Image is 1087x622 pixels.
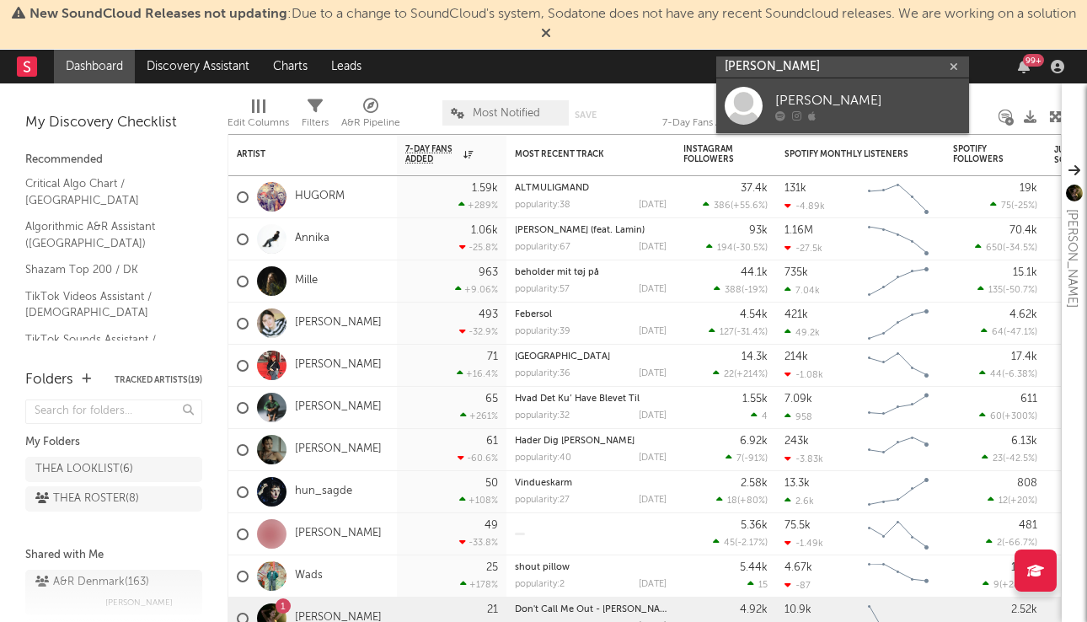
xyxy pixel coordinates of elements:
[1004,539,1035,548] span: -66.7 %
[741,478,768,489] div: 2.58k
[25,287,185,322] a: TikTok Videos Assistant / [DEMOGRAPHIC_DATA]
[993,581,999,590] span: 9
[639,243,667,252] div: [DATE]
[733,201,765,211] span: +55.6 %
[515,605,667,614] div: Don't Call Me Out - WALTHER Remix
[727,496,737,506] span: 18
[988,286,1003,295] span: 135
[725,286,742,295] span: 388
[860,345,936,387] svg: Chart title
[295,527,382,541] a: [PERSON_NAME]
[716,78,969,133] a: [PERSON_NAME]
[25,457,202,482] a: THEA LOOKLIST(6)
[737,539,765,548] span: -2.17 %
[724,370,734,379] span: 22
[1020,183,1037,194] div: 19k
[486,562,498,573] div: 25
[784,351,808,362] div: 214k
[784,327,820,338] div: 49.2k
[1013,267,1037,278] div: 15.1k
[953,144,1012,164] div: Spotify Followers
[639,453,667,463] div: [DATE]
[485,520,498,531] div: 49
[515,563,570,572] a: shout pillow
[860,176,936,218] svg: Chart title
[25,570,202,615] a: A&R Denmark(163)[PERSON_NAME]
[662,92,789,141] div: 7-Day Fans Added (7-Day Fans Added)
[455,284,498,295] div: +9.06 %
[784,183,806,194] div: 131k
[724,539,735,548] span: 45
[302,113,329,133] div: Filters
[25,113,202,133] div: My Discovery Checklist
[983,579,1037,590] div: ( )
[736,328,765,337] span: -31.4 %
[741,267,768,278] div: 44.1k
[1020,394,1037,405] div: 611
[740,309,768,320] div: 4.54k
[459,495,498,506] div: +108 %
[341,92,400,141] div: A&R Pipeline
[981,326,1037,337] div: ( )
[741,520,768,531] div: 5.36k
[575,110,597,120] button: Save
[319,50,373,83] a: Leads
[1011,604,1037,615] div: 2.52k
[486,436,498,447] div: 61
[784,201,825,212] div: -4.89k
[228,113,289,133] div: Edit Columns
[515,149,641,159] div: Most Recent Track
[784,478,810,489] div: 13.3k
[784,243,822,254] div: -27.5k
[515,352,667,362] div: Verona
[295,569,323,583] a: Wads
[515,268,667,277] div: beholder mit tøj på
[716,56,969,78] input: Search for artists
[740,436,768,447] div: 6.92k
[706,242,768,253] div: ( )
[458,453,498,464] div: -60.6 %
[1009,225,1037,236] div: 70.4k
[784,309,808,320] div: 421k
[1062,209,1082,308] div: [PERSON_NAME]
[25,217,185,252] a: Algorithmic A&R Assistant ([GEOGRAPHIC_DATA])
[515,352,610,362] a: [GEOGRAPHIC_DATA]
[295,442,382,457] a: [PERSON_NAME]
[990,200,1037,211] div: ( )
[744,286,765,295] span: -19 %
[25,432,202,453] div: My Folders
[515,479,572,488] a: Vindueskarm
[744,454,765,464] span: -91 %
[784,538,823,549] div: -1.49k
[515,563,667,572] div: shout pillow
[1004,412,1035,421] span: +300 %
[740,604,768,615] div: 4.92k
[860,471,936,513] svg: Chart title
[1011,436,1037,447] div: 6.13k
[740,562,768,573] div: 5.44k
[515,411,570,421] div: popularity: 32
[662,113,789,133] div: 7-Day Fans Added (7-Day Fans Added)
[997,539,1002,548] span: 2
[515,580,565,589] div: popularity: 2
[988,495,1037,506] div: ( )
[683,144,742,164] div: Instagram Followers
[515,394,640,404] a: Hvad Det Ku’ Have Blevet Til
[784,562,812,573] div: 4.67k
[1006,328,1035,337] span: -47.1 %
[1002,581,1035,590] span: +28.6 %
[471,225,498,236] div: 1.06k
[405,144,459,164] span: 7-Day Fans Added
[35,572,149,593] div: A&R Denmark ( 163 )
[742,351,768,362] div: 14.3k
[515,268,599,277] a: beholder mit tøj på
[990,370,1002,379] span: 44
[541,28,551,41] span: Dismiss
[1010,496,1035,506] span: +20 %
[990,412,1002,421] span: 60
[784,267,808,278] div: 735k
[515,437,635,446] a: Hader Dig [PERSON_NAME]
[1023,54,1044,67] div: 99 +
[515,327,570,336] div: popularity: 39
[736,244,765,253] span: -30.5 %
